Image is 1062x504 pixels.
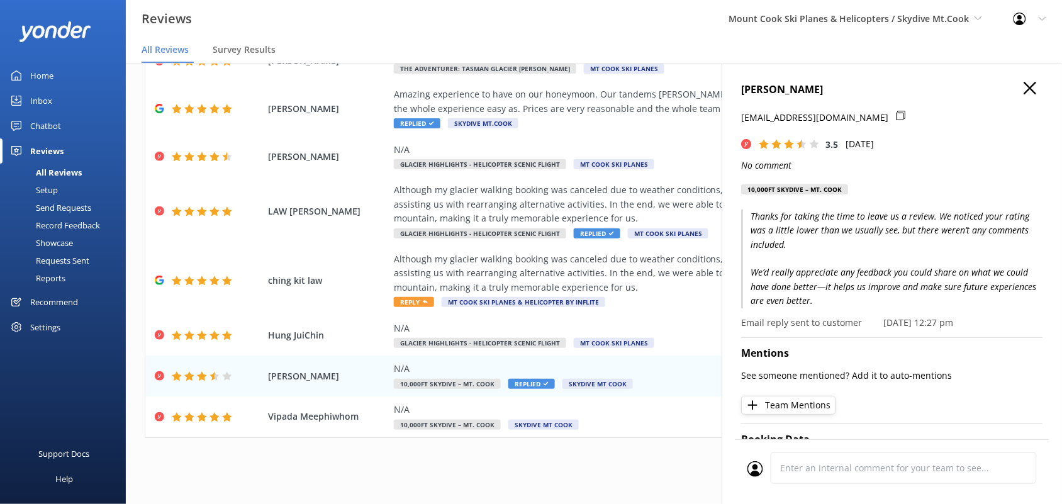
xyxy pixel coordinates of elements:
[30,315,60,340] div: Settings
[584,64,664,74] span: Mt Cook Ski Planes
[268,102,388,116] span: [PERSON_NAME]
[394,403,958,417] div: N/A
[394,118,440,128] span: Replied
[19,21,91,42] img: yonder-white-logo.png
[846,137,875,151] p: [DATE]
[394,64,576,74] span: The Adventurer: Tasman Glacier [PERSON_NAME]
[884,316,954,330] p: [DATE] 12:27 pm
[742,369,1043,383] p: See someone mentioned? Add it to auto-mentions
[742,316,863,330] p: Email reply sent to customer
[394,183,958,225] div: Although my glacier walking booking was canceled due to weather conditions, the staff were incred...
[394,338,566,348] span: Glacier Highlights - Helicopter Scenic flight
[55,466,73,491] div: Help
[394,420,501,430] span: 10,000ft Skydive – Mt. Cook
[742,345,1043,362] h4: Mentions
[562,379,633,389] span: Skydive Mt Cook
[30,138,64,164] div: Reviews
[8,181,58,199] div: Setup
[8,164,126,181] a: All Reviews
[574,159,654,169] span: Mt Cook Ski Planes
[448,118,518,128] span: Skydive Mt.Cook
[742,210,1043,308] p: Thanks for taking the time to leave us a review. We noticed your rating was a little lower than w...
[742,111,889,125] p: [EMAIL_ADDRESS][DOMAIN_NAME]
[394,87,958,116] div: Amazing experience to have on our honeymoon. Our tandems [PERSON_NAME] and [PERSON_NAME] were lov...
[574,338,654,348] span: Mt Cook Ski Planes
[30,289,78,315] div: Recommend
[8,269,126,287] a: Reports
[742,159,792,171] i: No comment
[742,396,836,415] button: Team Mentions
[30,63,53,88] div: Home
[39,441,90,466] div: Support Docs
[574,228,620,238] span: Replied
[8,234,73,252] div: Showcase
[628,228,708,238] span: Mt Cook Ski Planes
[742,82,1043,98] h4: [PERSON_NAME]
[8,234,126,252] a: Showcase
[268,150,388,164] span: [PERSON_NAME]
[8,252,89,269] div: Requests Sent
[508,379,555,389] span: Replied
[394,379,501,389] span: 10,000ft Skydive – Mt. Cook
[142,43,189,56] span: All Reviews
[394,143,958,157] div: N/A
[268,369,388,383] span: [PERSON_NAME]
[268,328,388,342] span: Hung JuiChin
[1024,82,1037,96] button: Close
[394,362,958,376] div: N/A
[747,461,763,477] img: user_profile.svg
[742,432,1043,448] h4: Booking Data
[8,216,100,234] div: Record Feedback
[142,9,192,29] h3: Reviews
[394,228,566,238] span: Glacier Highlights - Helicopter Scenic flight
[442,297,605,307] span: Mt Cook Ski Planes & Helicopter by INFLITE
[268,410,388,423] span: Vipada Meephiwhom
[30,113,61,138] div: Chatbot
[8,199,126,216] a: Send Requests
[8,199,91,216] div: Send Requests
[508,420,579,430] span: Skydive Mt Cook
[742,184,849,194] div: 10,000ft Skydive – Mt. Cook
[30,88,52,113] div: Inbox
[394,322,958,335] div: N/A
[8,164,82,181] div: All Reviews
[394,252,958,294] div: Although my glacier walking booking was canceled due to weather conditions, the staff were incred...
[8,252,126,269] a: Requests Sent
[8,216,126,234] a: Record Feedback
[729,13,970,25] span: Mount Cook Ski Planes & Helicopters / Skydive Mt.Cook
[213,43,276,56] span: Survey Results
[8,181,126,199] a: Setup
[826,138,839,150] span: 3.5
[268,204,388,218] span: LAW [PERSON_NAME]
[268,274,388,288] span: ching kit law
[394,297,434,307] span: Reply
[394,159,566,169] span: Glacier Highlights - Helicopter Scenic flight
[8,269,65,287] div: Reports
